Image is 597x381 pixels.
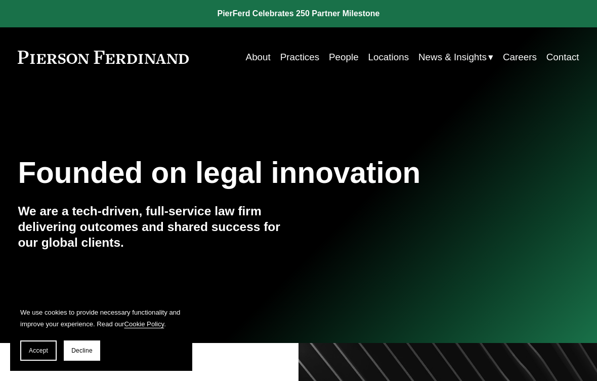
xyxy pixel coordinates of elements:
[124,320,164,328] a: Cookie Policy
[20,307,182,330] p: We use cookies to provide necessary functionality and improve your experience. Read our .
[280,48,319,67] a: Practices
[246,48,271,67] a: About
[329,48,359,67] a: People
[418,48,493,67] a: folder dropdown
[546,48,579,67] a: Contact
[10,296,192,371] section: Cookie banner
[368,48,409,67] a: Locations
[20,340,57,361] button: Accept
[503,48,537,67] a: Careers
[18,156,485,190] h1: Founded on legal innovation
[18,203,298,250] h4: We are a tech-driven, full-service law firm delivering outcomes and shared success for our global...
[64,340,100,361] button: Decline
[29,347,48,354] span: Accept
[71,347,93,354] span: Decline
[418,49,487,66] span: News & Insights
